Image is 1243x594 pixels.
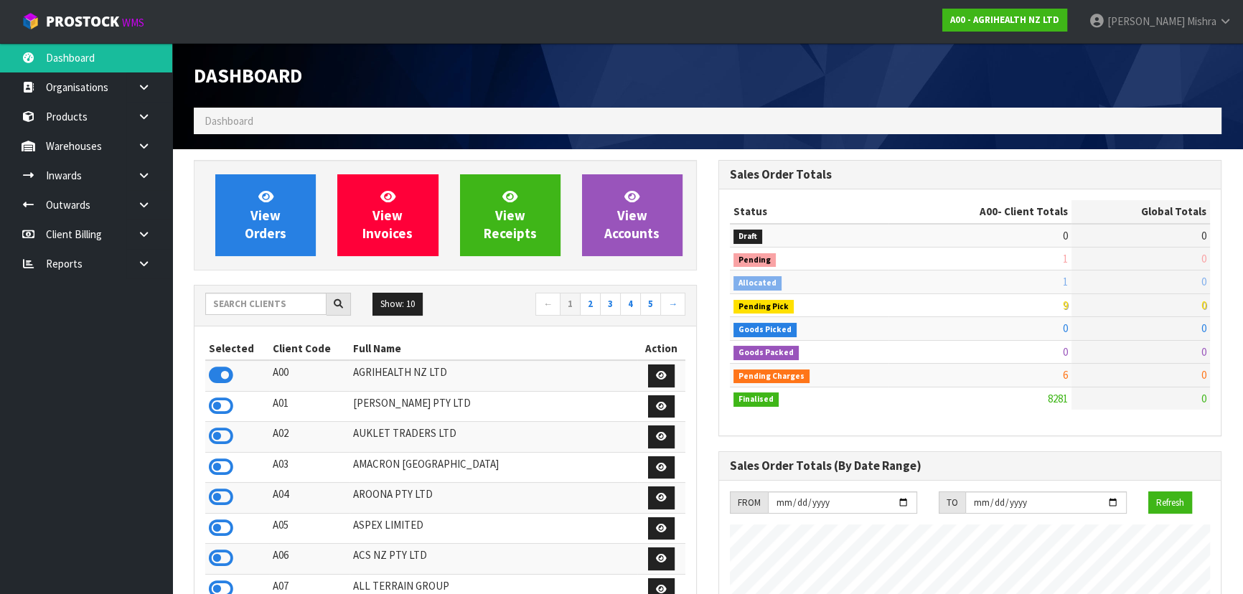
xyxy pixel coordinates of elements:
a: ← [535,293,560,316]
th: Global Totals [1071,200,1210,223]
td: A02 [269,422,349,453]
span: 0 [1201,275,1206,288]
td: ACS NZ PTY LTD [350,544,637,575]
td: AUKLET TRADERS LTD [350,422,637,453]
a: A00 - AGRIHEALTH NZ LTD [942,9,1067,32]
strong: A00 - AGRIHEALTH NZ LTD [950,14,1059,26]
span: Pending [733,253,776,268]
small: WMS [122,16,144,29]
div: TO [939,491,965,514]
a: 4 [620,293,641,316]
span: Dashboard [205,114,253,128]
span: Dashboard [194,63,302,88]
h3: Sales Order Totals (By Date Range) [730,459,1210,473]
span: Draft [733,230,762,244]
span: View Accounts [604,188,660,242]
a: ViewOrders [215,174,316,256]
input: Search clients [205,293,327,315]
span: 0 [1201,252,1206,265]
td: A06 [269,544,349,575]
span: ProStock [46,12,119,31]
td: A05 [269,513,349,544]
a: ViewAccounts [582,174,683,256]
button: Refresh [1148,491,1192,514]
th: Action [637,337,685,360]
td: [PERSON_NAME] PTY LTD [350,391,637,422]
th: Selected [205,337,269,360]
span: Allocated [733,276,782,291]
nav: Page navigation [456,293,686,318]
th: - Client Totals [888,200,1071,223]
td: AMACRON [GEOGRAPHIC_DATA] [350,452,637,483]
a: 1 [560,293,581,316]
td: ASPEX LIMITED [350,513,637,544]
td: A01 [269,391,349,422]
span: 1 [1063,275,1068,288]
span: 0 [1201,392,1206,405]
th: Client Code [269,337,349,360]
span: 1 [1063,252,1068,265]
a: → [660,293,685,316]
td: AGRIHEALTH NZ LTD [350,360,637,391]
span: 0 [1201,368,1206,382]
h3: Sales Order Totals [730,168,1210,181]
span: Goods Packed [733,346,799,360]
span: A00 [980,204,998,218]
th: Full Name [350,337,637,360]
span: Mishra [1187,14,1216,28]
a: ViewInvoices [337,174,438,256]
span: 0 [1201,298,1206,312]
td: A00 [269,360,349,391]
span: Pending Charges [733,369,810,384]
span: [PERSON_NAME] [1107,14,1185,28]
span: 9 [1063,298,1068,312]
span: Finalised [733,392,779,407]
span: 0 [1063,345,1068,359]
span: 8281 [1048,392,1068,405]
span: Goods Picked [733,323,797,337]
th: Status [730,200,888,223]
span: 0 [1201,345,1206,359]
span: 0 [1063,229,1068,242]
td: AROONA PTY LTD [350,483,637,514]
span: View Invoices [362,188,413,242]
td: A03 [269,452,349,483]
button: Show: 10 [372,293,423,316]
span: 0 [1201,321,1206,335]
span: View Receipts [484,188,537,242]
span: 0 [1063,321,1068,335]
a: 3 [600,293,621,316]
span: 0 [1201,229,1206,242]
a: 2 [580,293,601,316]
span: 6 [1063,368,1068,382]
div: FROM [730,491,768,514]
span: View Orders [245,188,286,242]
a: 5 [640,293,661,316]
span: Pending Pick [733,300,794,314]
a: ViewReceipts [460,174,560,256]
td: A04 [269,483,349,514]
img: cube-alt.png [22,12,39,30]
